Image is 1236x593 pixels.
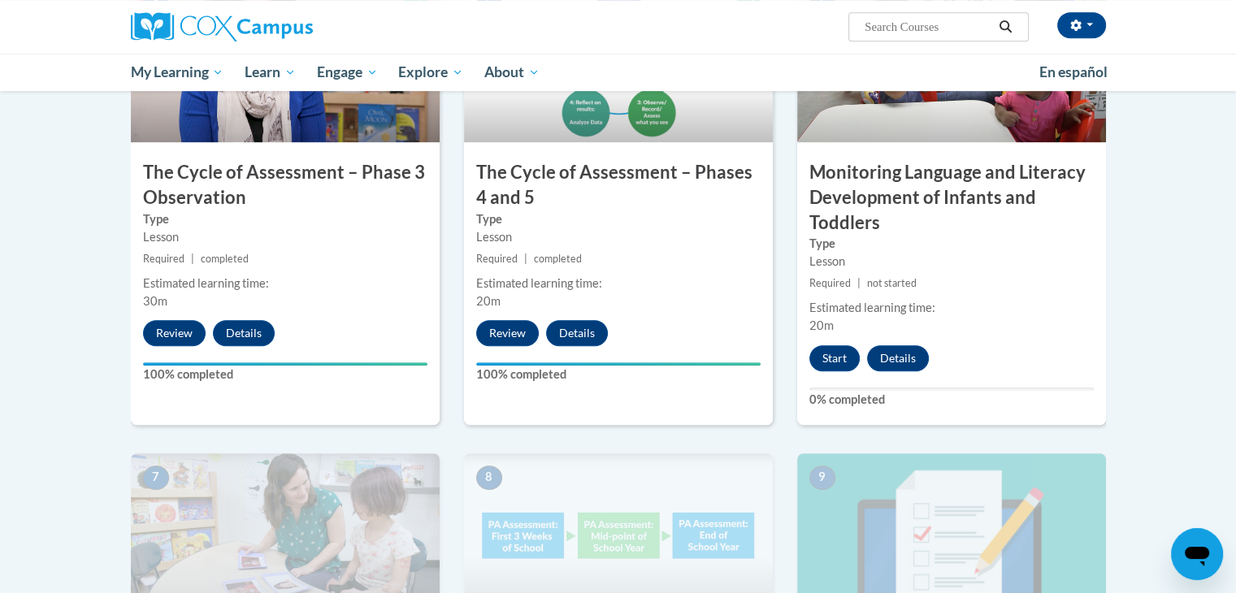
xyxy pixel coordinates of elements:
span: Engage [317,63,378,82]
label: 100% completed [476,366,761,383]
span: 20m [809,318,834,332]
div: Lesson [809,253,1094,271]
div: Estimated learning time: [143,275,427,292]
span: Explore [398,63,463,82]
button: Details [546,320,608,346]
div: Lesson [476,228,761,246]
span: Required [809,277,851,289]
span: Learn [245,63,296,82]
a: Learn [234,54,306,91]
span: Required [143,253,184,265]
a: My Learning [120,54,235,91]
button: Search [993,17,1017,37]
span: 7 [143,465,169,490]
button: Account Settings [1057,12,1106,38]
a: En español [1029,55,1118,89]
div: Estimated learning time: [476,275,761,292]
h3: The Cycle of Assessment – Phases 4 and 5 [464,160,773,210]
button: Review [143,320,206,346]
h3: The Cycle of Assessment – Phase 3 Observation [131,160,440,210]
img: Cox Campus [131,12,313,41]
label: 100% completed [143,366,427,383]
button: Details [213,320,275,346]
span: | [524,253,527,265]
label: Type [809,235,1094,253]
span: 9 [809,465,835,490]
button: Start [809,345,860,371]
div: Lesson [143,228,427,246]
label: Type [143,210,427,228]
div: Estimated learning time: [809,299,1094,317]
button: Details [867,345,929,371]
span: | [191,253,194,265]
div: Your progress [476,362,761,366]
label: 0% completed [809,391,1094,409]
span: completed [201,253,249,265]
a: Engage [306,54,388,91]
span: En español [1039,63,1108,80]
label: Type [476,210,761,228]
span: 30m [143,294,167,308]
span: completed [534,253,582,265]
span: | [857,277,861,289]
iframe: Button to launch messaging window [1171,528,1223,580]
span: My Learning [130,63,223,82]
span: not started [867,277,917,289]
a: Explore [388,54,474,91]
span: 20m [476,294,501,308]
button: Review [476,320,539,346]
span: Required [476,253,518,265]
div: Your progress [143,362,427,366]
span: About [484,63,540,82]
div: Main menu [106,54,1130,91]
input: Search Courses [863,17,993,37]
a: Cox Campus [131,12,440,41]
a: About [474,54,550,91]
span: 8 [476,465,502,490]
h3: Monitoring Language and Literacy Development of Infants and Toddlers [797,160,1106,235]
